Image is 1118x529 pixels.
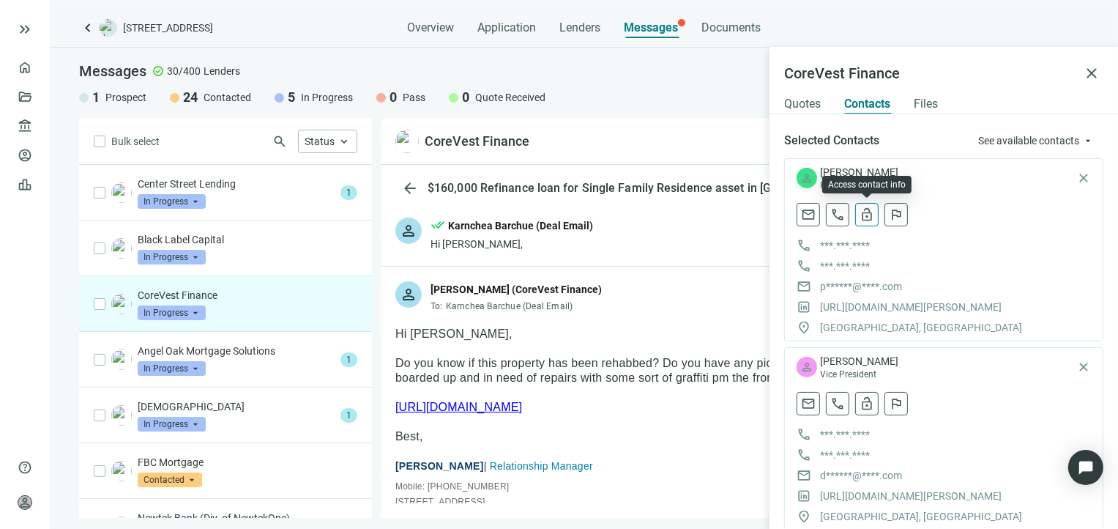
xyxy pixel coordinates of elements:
[204,90,251,105] span: Contacted
[16,21,34,38] button: keyboard_double_arrow_right
[431,218,445,237] span: done_all
[138,473,202,487] span: Contacted
[477,21,536,35] span: Application
[860,396,874,411] span: lock_open
[884,392,908,415] button: flag
[431,237,593,251] div: Hi [PERSON_NAME],
[301,90,353,105] span: In Progress
[797,238,811,253] span: call
[966,129,1103,152] button: See available contactsarrow_drop_down
[138,344,335,358] p: Angel Oak Mortgage Solutions
[395,130,419,153] img: 1848b7b9-4a7c-487d-ac73-49d0f56c698a.png
[395,174,425,203] button: arrow_back
[800,360,813,374] span: person
[830,396,845,411] span: call
[797,468,811,483] span: mail
[797,320,811,335] span: location_on
[446,301,573,311] span: Karnchea Barchue (Deal Email)
[797,259,811,273] span: call
[305,136,335,147] span: Status
[340,408,357,423] span: 1
[820,180,1073,191] span: Relationship Manager
[425,133,529,150] div: CoreVest Finance
[138,232,357,247] p: Black Label Capital
[889,396,903,411] span: flag
[111,349,132,370] img: e360590e-1359-4e3d-a667-8f7675af2db7.png
[1076,171,1091,185] span: close
[978,135,1079,147] span: See available contacts
[111,405,132,426] img: 68f0e6ed-f538-4860-bbc1-396c910a60b7.png
[801,207,816,222] span: mail
[138,288,357,303] p: CoreVest Finance
[801,396,816,411] span: mail
[797,427,811,442] span: call
[797,448,811,462] span: call
[701,21,761,35] span: Documents
[18,460,32,475] span: help
[390,89,397,106] span: 0
[784,133,879,147] span: Selected Contacts
[797,509,811,524] span: location_on
[431,281,602,297] div: [PERSON_NAME] (CoreVest Finance)
[1082,135,1094,147] span: arrow_drop_down
[340,185,357,200] span: 1
[462,89,469,106] span: 0
[797,392,820,415] button: mail
[403,90,425,105] span: Pass
[820,354,1073,369] p: [PERSON_NAME]
[338,135,351,148] span: keyboard_arrow_up
[855,203,879,226] button: lock_open
[1083,64,1100,82] span: close
[820,300,1002,314] a: [URL][DOMAIN_NAME][PERSON_NAME]
[1068,450,1103,485] div: Open Intercom Messenger
[18,119,28,133] span: account_balance
[111,238,132,259] img: fc505149-8907-4fb7-a288-d0423fb09512
[79,62,146,80] span: Messages
[167,64,201,78] span: 30/400
[288,89,295,106] span: 5
[138,511,357,525] p: Newtek Bank (Div. of NewtekOne)
[340,352,357,367] span: 1
[425,181,997,196] div: $160,000 Refinance loan for Single Family Residence asset in [GEOGRAPHIC_DATA], [GEOGRAPHIC_DATA]
[784,64,900,82] h5: CoreVest Finance
[784,97,821,111] span: Quotes
[12,12,642,162] body: To enrich screen reader interactions, please activate Accessibility in Grammarly extension settings
[400,286,417,303] span: person
[828,179,906,190] div: Access contact info
[105,90,146,105] span: Prospect
[844,97,890,111] span: Contacts
[401,180,419,197] span: arrow_back
[820,509,1022,524] span: [GEOGRAPHIC_DATA], [GEOGRAPHIC_DATA]
[111,133,160,149] span: Bulk select
[138,250,206,264] span: In Progress
[559,21,600,35] span: Lenders
[860,207,874,222] span: lock_open
[820,320,1022,335] span: [GEOGRAPHIC_DATA], [GEOGRAPHIC_DATA]
[204,64,240,78] span: Lenders
[407,21,454,35] span: Overview
[826,392,849,415] button: call
[152,65,164,77] span: check_circle
[1076,360,1091,374] button: close
[111,182,132,203] img: d5712040-987f-40d0-b2f8-ae8b060cb850.png
[138,306,206,320] span: In Progress
[18,495,32,510] span: person
[889,207,903,222] span: flag
[855,392,879,415] button: lock_open
[624,21,678,34] span: Messages
[800,171,813,185] span: person
[138,417,206,432] span: In Progress
[138,455,357,470] p: FBC Mortgage
[138,177,335,191] p: Center Street Lending
[448,218,593,234] div: Karnchea Barchue (Deal Email)
[797,279,811,294] span: mail
[183,89,198,106] span: 24
[475,90,545,105] span: Quote Received
[1080,62,1103,85] button: close
[431,300,602,312] div: To:
[79,19,97,37] a: keyboard_arrow_left
[123,21,213,35] span: [STREET_ADDRESS]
